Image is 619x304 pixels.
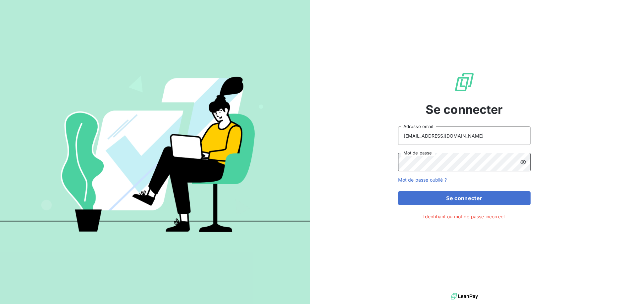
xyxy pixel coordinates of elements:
[398,191,531,205] button: Se connecter
[451,291,478,301] img: logo
[454,71,475,93] img: Logo LeanPay
[398,177,447,183] a: Mot de passe oublié ?
[423,213,505,220] span: Identifiant ou mot de passe incorrect
[398,126,531,145] input: placeholder
[426,101,503,118] span: Se connecter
